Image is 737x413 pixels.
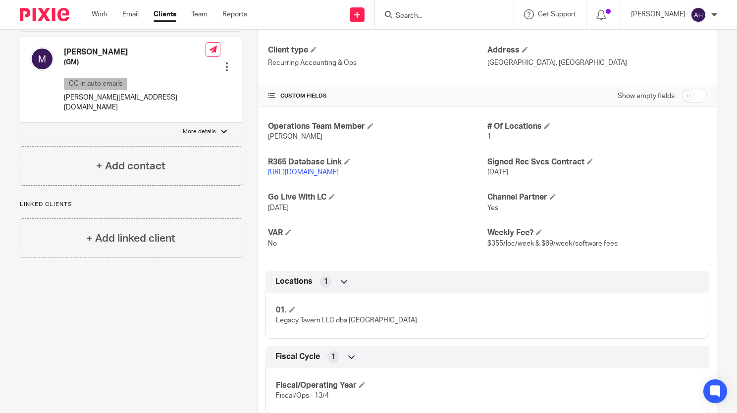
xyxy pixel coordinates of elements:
span: Fiscal/Ops - 13/4 [276,392,329,399]
a: Reports [222,9,247,19]
a: [URL][DOMAIN_NAME] [268,169,339,176]
h4: Address [487,45,707,55]
a: Work [92,9,107,19]
p: [PERSON_NAME] [631,9,685,19]
span: Locations [275,276,313,287]
img: svg%3E [30,47,54,71]
span: Fiscal Cycle [275,352,320,362]
h4: Fiscal/Operating Year [276,380,487,391]
h4: Weekly Fee? [487,228,707,238]
span: Get Support [538,11,576,18]
h4: Signed Rec Svcs Contract [487,157,707,167]
span: $355/loc/week & $69/week/software fees [487,240,618,247]
p: Linked clients [20,201,242,208]
h4: Operations Team Member [268,121,487,132]
h4: 01. [276,305,487,315]
p: [GEOGRAPHIC_DATA], [GEOGRAPHIC_DATA] [487,58,707,68]
h4: + Add linked client [86,231,175,246]
p: [PERSON_NAME][EMAIL_ADDRESS][DOMAIN_NAME] [64,93,206,113]
img: Pixie [20,8,69,21]
a: Clients [154,9,176,19]
p: CC in auto emails [64,78,127,90]
input: Search [395,12,484,21]
p: More details [183,128,216,136]
label: Show empty fields [618,91,675,101]
h4: [PERSON_NAME] [64,47,206,57]
span: 1 [487,133,491,140]
span: No [268,240,277,247]
h4: Go Live With LC [268,192,487,203]
span: [DATE] [268,205,289,211]
img: svg%3E [690,7,706,23]
h4: CUSTOM FIELDS [268,92,487,100]
h5: (GM) [64,57,206,67]
p: Recurring Accounting & Ops [268,58,487,68]
span: [DATE] [487,169,508,176]
span: 1 [331,352,335,362]
h4: Client type [268,45,487,55]
h4: R365 Database Link [268,157,487,167]
a: Email [122,9,139,19]
h4: + Add contact [96,158,165,174]
a: Team [191,9,208,19]
span: Legacy Tavern LLC dba [GEOGRAPHIC_DATA] [276,317,417,324]
h4: Channel Partner [487,192,707,203]
h4: VAR [268,228,487,238]
span: Yes [487,205,498,211]
span: [PERSON_NAME] [268,133,322,140]
span: 1 [324,277,328,287]
h4: # Of Locations [487,121,707,132]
